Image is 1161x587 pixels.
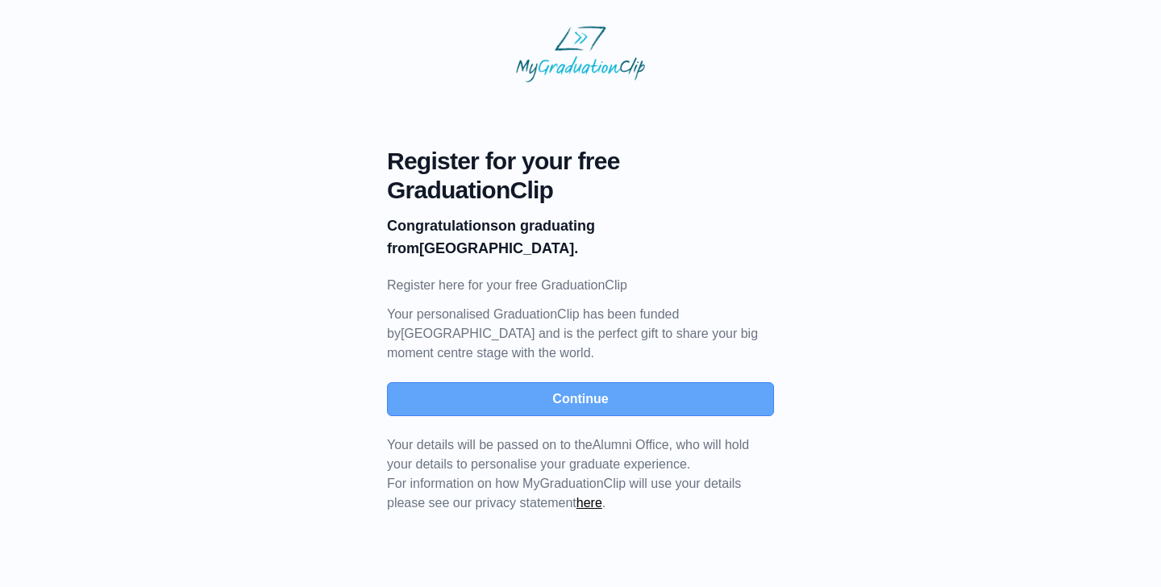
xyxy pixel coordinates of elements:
[387,276,774,295] p: Register here for your free GraduationClip
[387,176,774,205] span: GraduationClip
[516,26,645,82] img: MyGraduationClip
[593,438,669,452] span: Alumni Office
[387,438,749,471] span: Your details will be passed on to the , who will hold your details to personalise your graduate e...
[576,496,602,510] a: here
[387,214,774,260] p: on graduating from [GEOGRAPHIC_DATA].
[387,382,774,416] button: Continue
[387,438,749,510] span: For information on how MyGraduationClip will use your details please see our privacy statement .
[387,218,498,234] b: Congratulations
[387,147,774,176] span: Register for your free
[387,305,774,363] p: Your personalised GraduationClip has been funded by [GEOGRAPHIC_DATA] and is the perfect gift to ...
